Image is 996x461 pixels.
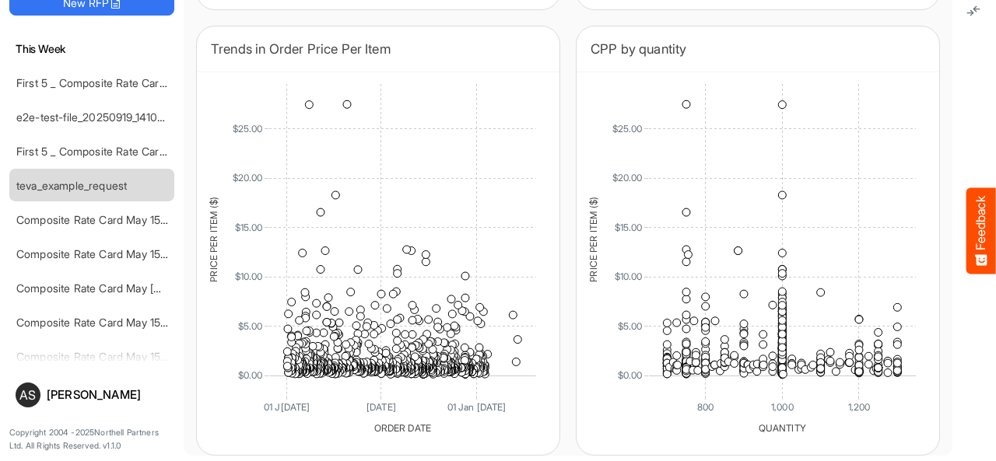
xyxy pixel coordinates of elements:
a: First 5 _ Composite Rate Card [DATE] (2) [16,145,219,158]
a: Composite Rate Card May 15[DATE]er [16,316,205,329]
a: Composite Rate Card May 15[DATE]er [16,247,205,260]
h6: This Week [9,40,174,58]
button: Feedback [966,187,996,274]
a: Composite Rate Card May 15[DATE]er [16,213,205,226]
a: Composite Rate Card May [DATE]ping test_deleted [16,281,270,295]
a: First 5 _ Composite Rate Card [DATE] (2) [16,76,219,89]
div: [PERSON_NAME] [47,389,168,400]
span: AS [19,389,36,401]
div: Trends in Order Price Per Item [211,38,545,60]
p: Copyright 2004 - 2025 Northell Partners Ltd. All Rights Reserved. v 1.1.0 [9,426,174,453]
a: teva_example_request [16,179,127,192]
a: e2e-test-file_20250919_141053 [16,110,170,124]
div: CPP by quantity [591,38,925,60]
